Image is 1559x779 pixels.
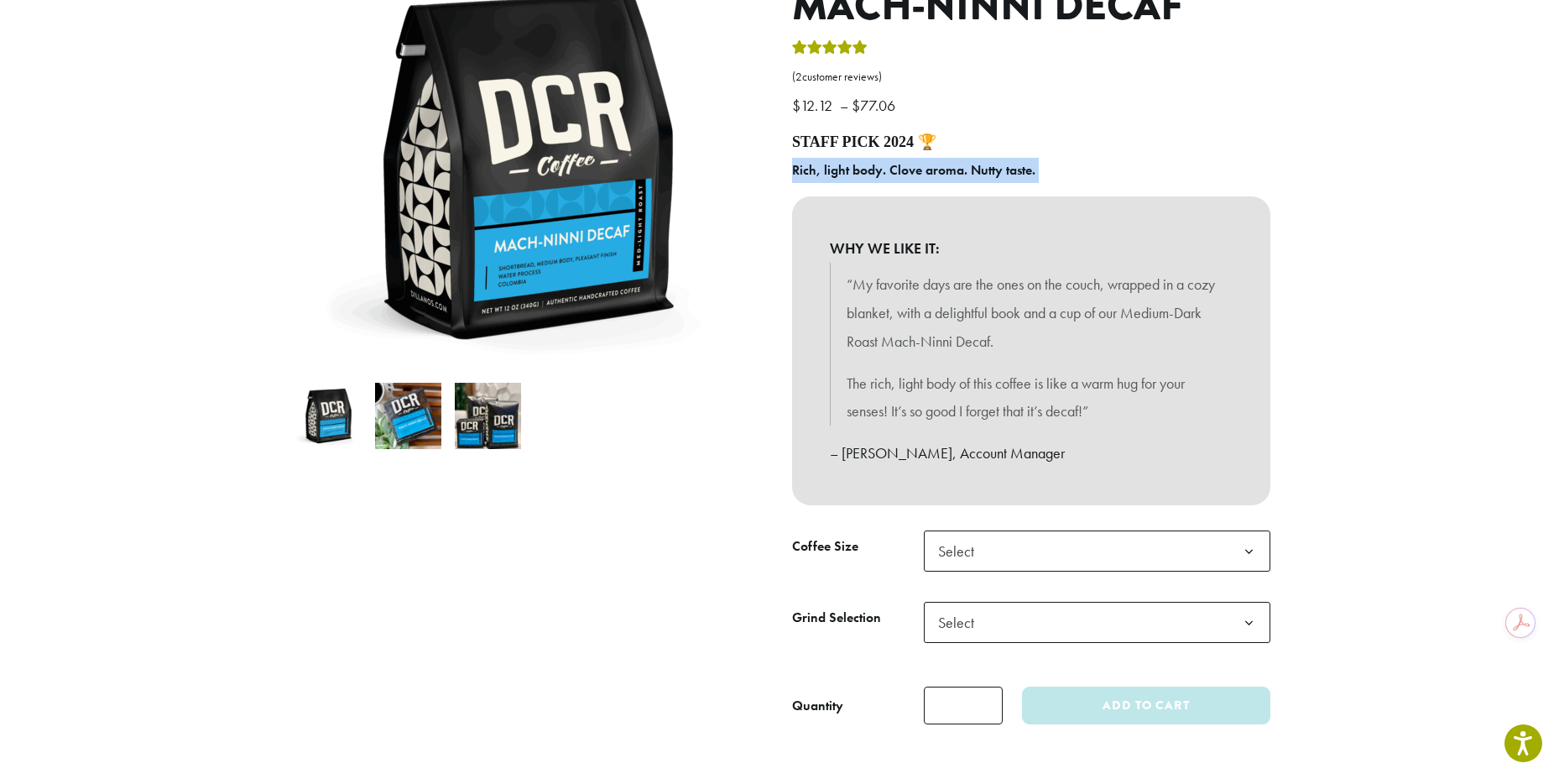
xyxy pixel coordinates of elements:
[931,606,991,639] span: Select
[792,38,868,63] div: Rated 5.00 out of 5
[795,70,802,84] span: 2
[847,270,1216,355] p: “My favorite days are the ones on the couch, wrapped in a cozy blanket, with a delightful book an...
[792,133,1270,152] h4: STAFF PICK 2024 🏆
[295,383,362,449] img: Mach-Ninni Decaf
[792,696,843,716] div: Quantity
[852,96,860,115] span: $
[830,439,1233,468] p: – [PERSON_NAME], Account Manager
[792,535,924,559] label: Coffee Size
[840,96,848,115] span: –
[931,535,991,567] span: Select
[792,96,800,115] span: $
[375,383,441,449] img: Mach-Ninni Decaf - Image 2
[924,531,1270,572] span: Select
[792,161,1035,179] b: Rich, light body. Clove aroma. Nutty taste.
[852,96,899,115] bdi: 77.06
[830,234,1233,263] b: WHY WE LIKE IT:
[792,606,924,630] label: Grind Selection
[792,69,1270,86] a: (2customer reviews)
[924,687,1003,724] input: Product quantity
[924,602,1270,643] span: Select
[847,369,1216,426] p: The rich, light body of this coffee is like a warm hug for your senses! It’s so good I forget tha...
[1022,687,1270,724] button: Add to cart
[455,383,521,449] img: Mach-Ninni Decaf - Image 3
[792,96,837,115] bdi: 12.12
